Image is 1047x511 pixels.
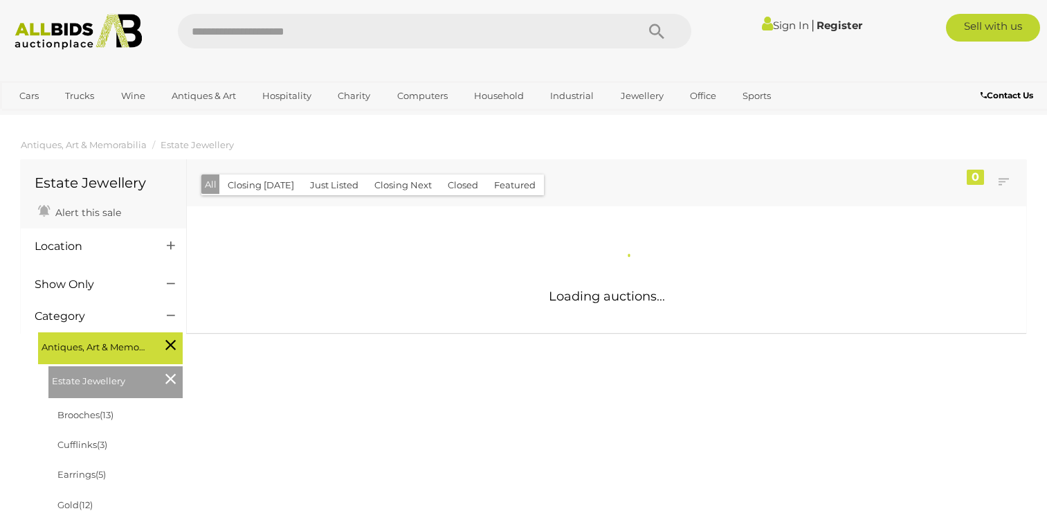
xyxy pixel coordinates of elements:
[253,84,320,107] a: Hospitality
[57,409,113,420] a: Brooches(13)
[95,469,106,480] span: (5)
[97,439,107,450] span: (3)
[35,310,146,323] h4: Category
[57,439,107,450] a: Cufflinks(3)
[10,107,127,130] a: [GEOGRAPHIC_DATA]
[439,174,486,196] button: Closed
[35,240,146,253] h4: Location
[163,84,245,107] a: Antiques & Art
[981,90,1033,100] b: Contact Us
[35,175,172,190] h1: Estate Jewellery
[811,17,814,33] span: |
[762,19,809,32] a: Sign In
[541,84,603,107] a: Industrial
[161,139,234,150] a: Estate Jewellery
[57,469,106,480] a: Earrings(5)
[112,84,154,107] a: Wine
[42,336,145,355] span: Antiques, Art & Memorabilia
[946,14,1040,42] a: Sell with us
[302,174,367,196] button: Just Listed
[52,370,156,389] span: Estate Jewellery
[734,84,780,107] a: Sports
[35,278,146,291] h4: Show Only
[219,174,302,196] button: Closing [DATE]
[57,499,93,510] a: Gold(12)
[79,499,93,510] span: (12)
[366,174,440,196] button: Closing Next
[201,174,220,195] button: All
[100,409,113,420] span: (13)
[967,170,984,185] div: 0
[10,84,48,107] a: Cars
[35,201,125,222] a: Alert this sale
[8,14,149,50] img: Allbids.com.au
[681,84,725,107] a: Office
[465,84,533,107] a: Household
[56,84,103,107] a: Trucks
[21,139,147,150] a: Antiques, Art & Memorabilia
[388,84,457,107] a: Computers
[549,289,665,304] span: Loading auctions...
[52,206,121,219] span: Alert this sale
[622,14,691,48] button: Search
[486,174,544,196] button: Featured
[981,88,1037,103] a: Contact Us
[612,84,673,107] a: Jewellery
[329,84,379,107] a: Charity
[817,19,862,32] a: Register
